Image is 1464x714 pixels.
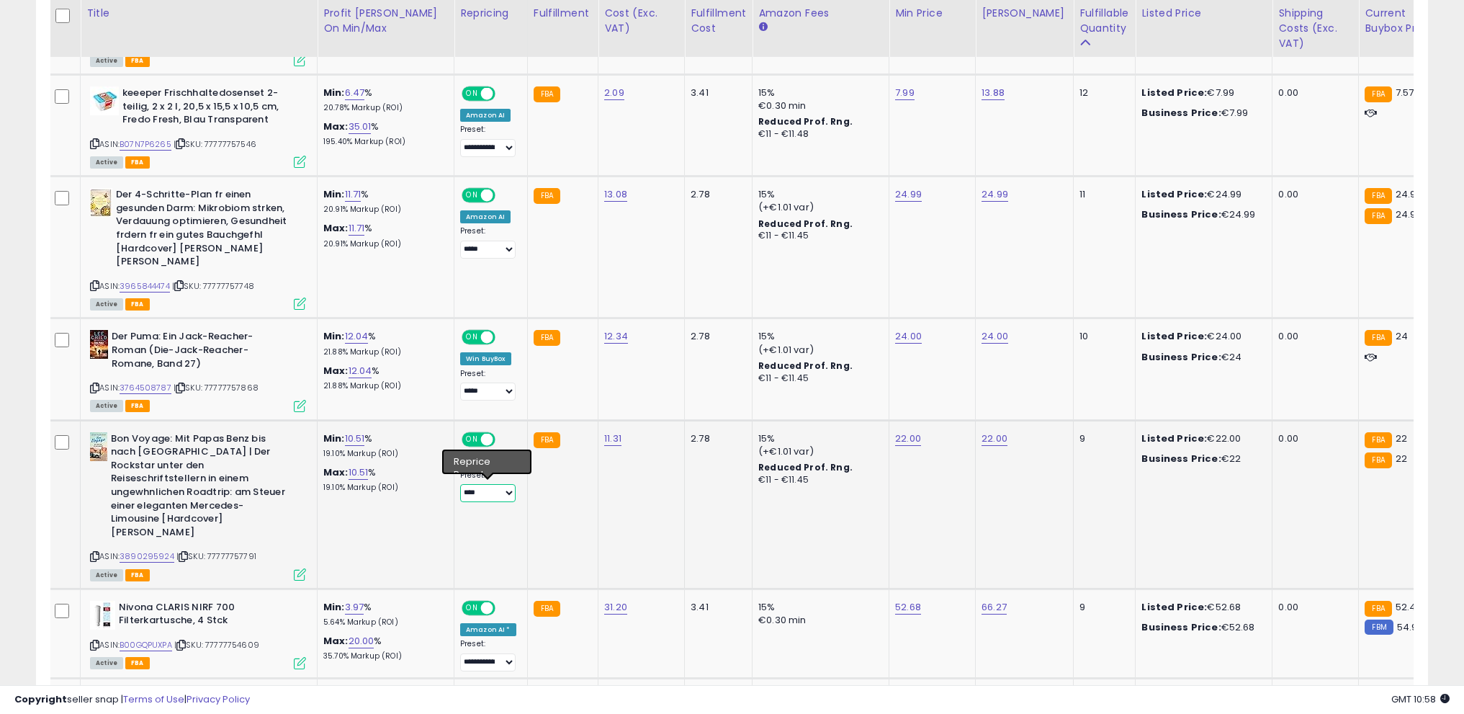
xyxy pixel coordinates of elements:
[691,601,741,614] div: 3.41
[1396,452,1407,465] span: 22
[323,222,443,249] div: %
[534,330,560,346] small: FBA
[323,187,345,201] b: Min:
[1141,452,1221,465] b: Business Price:
[1141,107,1261,120] div: €7.99
[758,601,878,614] div: 15%
[1141,106,1221,120] b: Business Price:
[460,639,516,671] div: Preset:
[125,156,150,169] span: FBA
[1278,601,1347,614] div: 0.00
[90,657,123,669] span: All listings currently available for purchase on Amazon
[758,445,878,458] div: (+€1.01 var)
[1079,86,1124,99] div: 12
[125,400,150,412] span: FBA
[86,6,311,21] div: Title
[323,347,443,357] p: 21.88% Markup (ROI)
[1365,620,1393,635] small: FBM
[90,330,108,359] img: 41rmJ+gV8UL._SL40_.jpg
[1278,432,1347,445] div: 0.00
[90,86,306,166] div: ASIN:
[895,6,969,21] div: Min Price
[1141,86,1207,99] b: Listed Price:
[90,298,123,311] span: All listings currently available for purchase on Amazon
[14,693,250,707] div: seller snap | |
[691,188,741,201] div: 2.78
[982,187,1008,202] a: 24.99
[691,330,741,343] div: 2.78
[1278,6,1352,51] div: Shipping Costs (Exc. VAT)
[90,569,123,581] span: All listings currently available for purchase on Amazon
[323,449,443,459] p: 19.10% Markup (ROI)
[323,432,443,459] div: %
[604,432,621,446] a: 11.31
[323,465,349,479] b: Max:
[1141,432,1261,445] div: €22.00
[90,156,123,169] span: All listings currently available for purchase on Amazon
[460,210,511,223] div: Amazon AI
[758,201,878,214] div: (+€1.01 var)
[323,483,443,493] p: 19.10% Markup (ROI)
[1365,86,1391,102] small: FBA
[758,115,853,128] b: Reduced Prof. Rng.
[758,461,853,473] b: Reduced Prof. Rng.
[349,120,372,134] a: 35.01
[463,331,481,344] span: ON
[758,372,878,385] div: €11 - €11.45
[323,221,349,235] b: Max:
[125,55,150,67] span: FBA
[345,600,364,615] a: 3.97
[120,280,170,293] a: 3965844474
[323,239,443,249] p: 20.91% Markup (ROI)
[982,86,1005,100] a: 13.88
[172,280,254,292] span: | SKU: 77777757748
[90,601,115,630] img: 419YSA3GttL._SL40_.jpg
[460,352,511,365] div: Win BuyBox
[345,432,365,446] a: 10.51
[493,189,516,202] span: OFF
[1396,86,1414,99] span: 7.57
[493,602,516,615] span: OFF
[1141,351,1261,364] div: €24
[323,6,448,36] div: Profit [PERSON_NAME] on Min/Max
[174,639,259,651] span: | SKU: 77777754609
[604,329,628,344] a: 12.34
[323,120,349,133] b: Max:
[1141,187,1207,201] b: Listed Price:
[1141,601,1261,614] div: €52.68
[895,86,915,100] a: 7.99
[758,128,878,140] div: €11 - €11.48
[345,86,365,100] a: 6.47
[1141,208,1261,221] div: €24.99
[1365,330,1391,346] small: FBA
[323,329,345,343] b: Min:
[345,187,361,202] a: 11.71
[349,465,369,480] a: 10.51
[1278,188,1347,201] div: 0.00
[120,138,171,151] a: B07N7P6265
[1365,208,1391,224] small: FBA
[116,188,291,272] b: Der 4-Schritte-Plan fr einen gesunden Darm: Mikrobiom strken, Verdauung optimieren, Gesundheit fr...
[90,432,107,461] img: 414pxXBI7pL._SL40_.jpg
[1079,330,1124,343] div: 10
[691,6,746,36] div: Fulfillment Cost
[1365,188,1391,204] small: FBA
[323,381,443,391] p: 21.88% Markup (ROI)
[323,432,345,445] b: Min:
[1141,86,1261,99] div: €7.99
[323,137,443,147] p: 195.40% Markup (ROI)
[120,382,171,394] a: 3764508787
[119,601,294,631] b: Nivona CLARIS NIRF 700 Filterkartusche, 4 Stck
[345,329,369,344] a: 12.04
[1141,432,1207,445] b: Listed Price:
[1396,187,1422,201] span: 24.99
[122,86,297,130] b: keeeper Frischhaltedosenset 2-teilig, 2 x 2 l, 20,5 x 15,5 x 10,5 cm, Fredo Fresh, Blau Transparent
[1396,600,1422,614] span: 52.49
[604,86,624,100] a: 2.09
[895,329,922,344] a: 24.00
[323,635,443,661] div: %
[1397,620,1424,634] span: 54.94
[1079,188,1124,201] div: 11
[758,432,878,445] div: 15%
[758,188,878,201] div: 15%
